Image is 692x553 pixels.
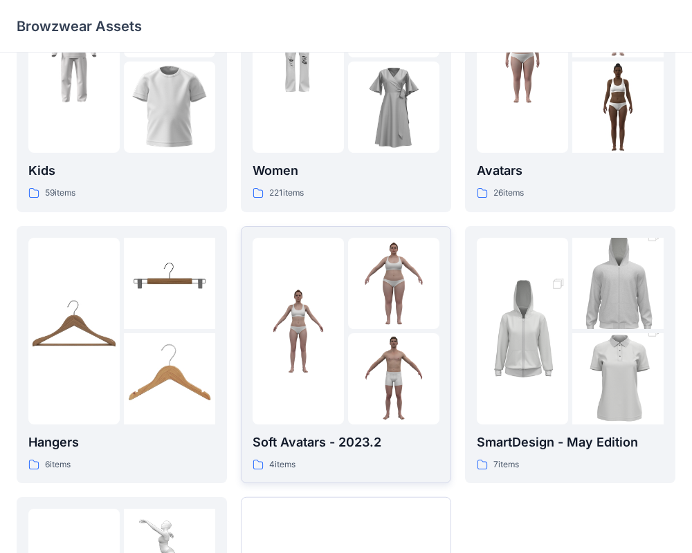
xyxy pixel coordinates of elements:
[572,215,664,352] img: folder 2
[465,226,675,484] a: folder 1folder 2folder 3SmartDesign - May Edition7items
[28,285,120,377] img: folder 1
[45,458,71,472] p: 6 items
[45,186,75,200] p: 59 items
[493,458,519,472] p: 7 items
[269,186,304,200] p: 221 items
[124,333,215,424] img: folder 3
[477,14,568,105] img: folder 1
[28,14,120,105] img: folder 1
[17,226,227,484] a: folder 1folder 2folder 3Hangers6items
[253,161,439,180] p: Women
[28,433,215,452] p: Hangers
[28,161,215,180] p: Kids
[477,433,664,452] p: SmartDesign - May Edition
[124,238,215,329] img: folder 2
[253,285,344,377] img: folder 1
[348,333,439,424] img: folder 3
[348,238,439,329] img: folder 2
[241,226,451,484] a: folder 1folder 2folder 3Soft Avatars - 2023.24items
[477,161,664,180] p: Avatars
[572,310,664,447] img: folder 3
[253,14,344,105] img: folder 1
[493,186,524,200] p: 26 items
[572,62,664,153] img: folder 3
[269,458,295,472] p: 4 items
[17,17,142,36] p: Browzwear Assets
[477,263,568,400] img: folder 1
[124,62,215,153] img: folder 3
[253,433,439,452] p: Soft Avatars - 2023.2
[348,62,439,153] img: folder 3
